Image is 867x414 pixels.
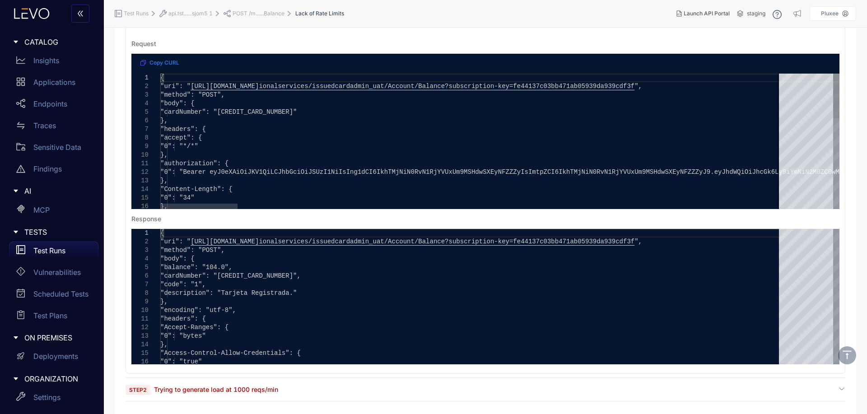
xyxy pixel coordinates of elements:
p: Test Runs [33,247,65,255]
div: 10 [131,151,149,159]
span: }, [160,151,168,158]
span: Trying to generate load at 1000 reqs/min [154,386,278,393]
span: "method": "POST", [160,91,225,98]
div: 16 [131,358,149,366]
div: 13 [131,332,149,340]
span: ORGANIZATION [24,375,91,383]
a: Insights [9,51,98,73]
a: Applications [9,73,98,95]
span: }, [160,177,168,184]
span: "Content-Length": { [160,186,233,193]
span: swap [16,121,25,130]
span: POST /m......Balance [233,10,284,17]
div: ON PREMISES [5,328,98,347]
span: caret-right [13,39,19,45]
p: Test Plans [33,312,67,320]
p: Pluxee [821,10,839,17]
div: 2 [131,237,149,246]
button: Launch API Portal [669,6,737,21]
span: "headers": { [160,315,206,322]
a: Vulnerabilities [9,263,98,285]
p: Settings [33,393,61,401]
span: ionalservices/issuedcardadmin_uat/Account/Balance? [259,83,448,90]
span: "description": "Tarjeta Registrada." [160,289,297,297]
span: warning [16,164,25,173]
span: caret-right [13,335,19,341]
span: AI [24,187,91,195]
span: { [160,74,164,81]
span: api.tst......sjom5 1 [168,10,213,17]
p: Deployments [33,352,78,360]
p: Scheduled Tests [33,290,89,298]
span: { [160,229,164,237]
div: 2 [131,82,149,91]
div: 12 [131,323,149,332]
div: 12 [131,168,149,177]
span: "0": "bytes" [160,332,206,340]
div: TESTS [5,223,98,242]
span: ON PREMISES [24,334,91,342]
span: Launch API Portal [684,10,730,17]
div: 5 [131,108,149,116]
span: "accept": { [160,134,202,141]
a: Test Runs [9,242,98,263]
span: "method": "POST", [160,247,225,254]
span: 1NiIsIng1dCI6IkhTMjNiN0RvN1RjYVUxUm9MSHdwSXEyNFZZZ [327,168,517,176]
span: Test Runs [124,10,149,17]
span: TESTS [24,228,91,236]
p: Endpoints [33,100,67,108]
span: "uri": " [160,238,191,245]
span: "0": "Bearer eyJ0eXAiOiJKV1QiLCJhbGciOiJSUzI [160,168,327,176]
button: Copy CURL [133,56,186,70]
span: subscription-key=fe44137c03bb471ab05939da939cdf3f [449,83,635,90]
span: "encoding": "utf-8", [160,307,236,314]
span: "code": "1", [160,281,206,288]
div: AI [5,181,98,200]
div: 7 [131,280,149,289]
span: }, [160,298,168,305]
span: "Accept-Ranges": { [160,324,228,331]
p: Traces [33,121,56,130]
div: 4 [131,99,149,108]
span: subscription-key=fe44137c03bb471ab05939da939cdf3f [449,238,635,245]
div: 16 [131,202,149,211]
div: 3 [131,246,149,255]
div: 14 [131,340,149,349]
p: Vulnerabilities [33,268,81,276]
span: ionalservices/issuedcardadmin_uat/Account/Balance? [259,238,448,245]
button: double-left [71,5,89,23]
span: "uri": " [160,83,191,90]
div: 1 [131,229,149,237]
span: "cardNumber": "[CREDIT_CARD_NUMBER]" [160,108,297,116]
span: Copy CURL [149,60,179,66]
span: vertical-align-top [842,349,853,360]
a: Deployments [9,348,98,369]
span: Step 2 [126,385,150,395]
a: Scheduled Tests [9,285,98,307]
p: Findings [33,165,62,173]
span: ", [634,83,642,90]
span: caret-right [13,376,19,382]
div: Request [131,40,156,47]
div: 11 [131,159,149,168]
div: 8 [131,134,149,142]
div: 9 [131,142,149,151]
span: "Access-Control-Allow-Credentials": { [160,349,301,357]
span: [URL][DOMAIN_NAME] [191,238,259,245]
div: 4 [131,255,149,263]
p: Insights [33,56,59,65]
span: "0": "*/*" [160,143,198,150]
div: 15 [131,194,149,202]
span: }, [160,117,168,124]
span: caret-right [13,229,19,235]
div: 5 [131,263,149,272]
a: Findings [9,160,98,181]
span: Lack of Rate Limits [295,10,344,17]
span: double-left [77,10,84,18]
span: "0": "true" [160,358,202,365]
span: ", [634,238,642,245]
p: Applications [33,78,75,86]
span: "body": { [160,100,195,107]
